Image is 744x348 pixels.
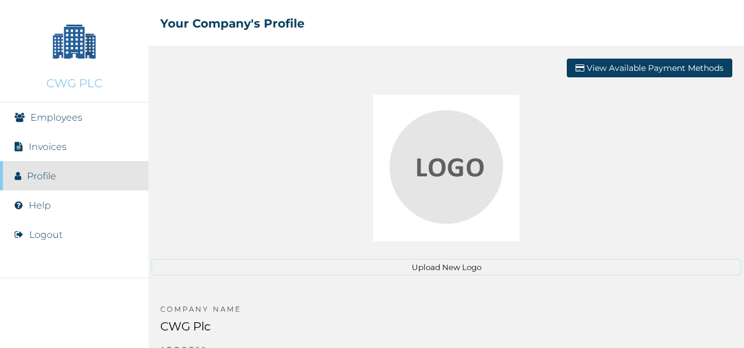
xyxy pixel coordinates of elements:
h2: Your Company's Profile [160,16,305,30]
a: Help [29,200,51,211]
button: View Available Payment Methods [567,59,732,77]
a: Profile [27,170,56,182]
a: Employees [30,112,82,123]
a: Invoices [29,141,67,152]
img: Company [45,12,104,70]
p: COMPANY NAME [160,305,732,319]
p: CWG PLC [46,76,102,90]
img: RelianceHMO's Logo [12,319,137,336]
button: Logout [29,229,63,240]
img: Crop [373,95,519,241]
p: CWG Plc [160,319,732,345]
button: Upload New Logo [151,259,741,275]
